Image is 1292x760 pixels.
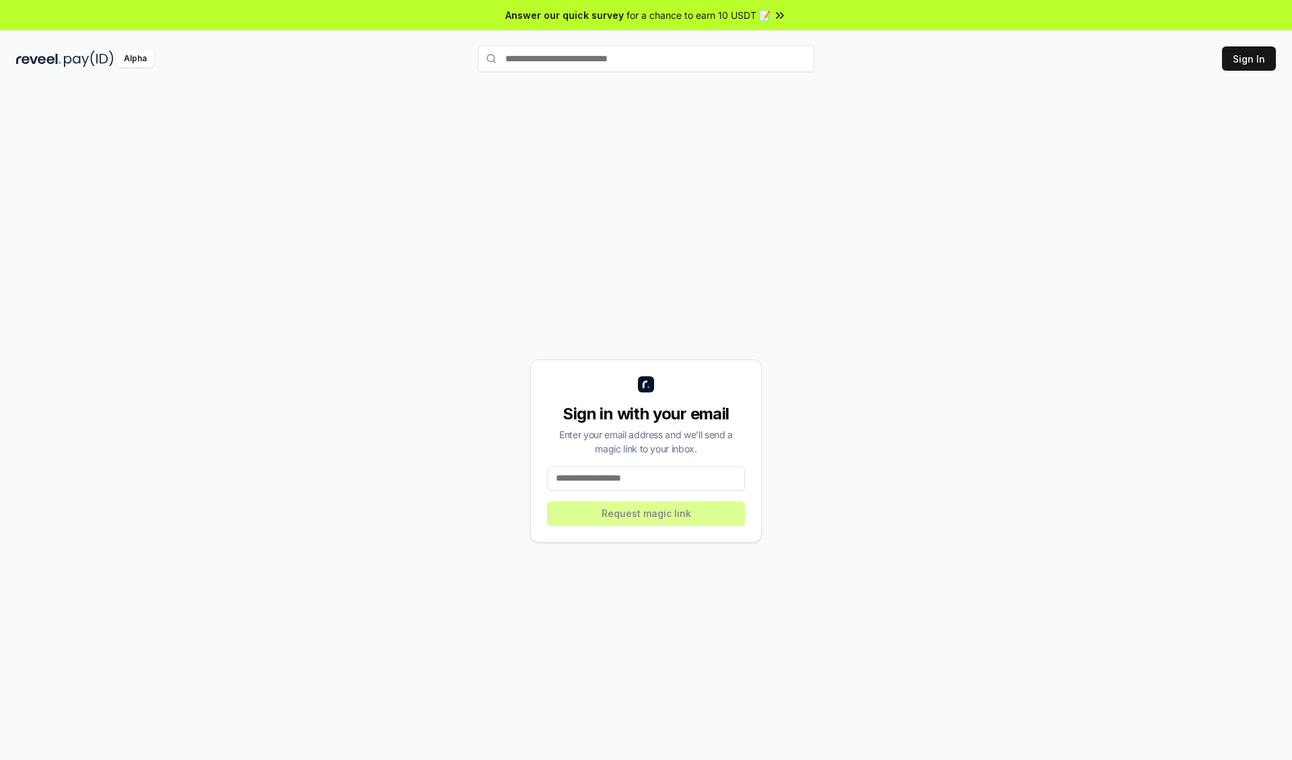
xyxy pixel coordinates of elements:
img: logo_small [638,376,654,392]
div: Alpha [116,50,154,67]
img: reveel_dark [16,50,61,67]
span: Answer our quick survey [505,8,624,22]
button: Sign In [1222,46,1276,71]
img: pay_id [64,50,114,67]
span: for a chance to earn 10 USDT 📝 [626,8,770,22]
div: Sign in with your email [547,403,745,425]
div: Enter your email address and we’ll send a magic link to your inbox. [547,427,745,456]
